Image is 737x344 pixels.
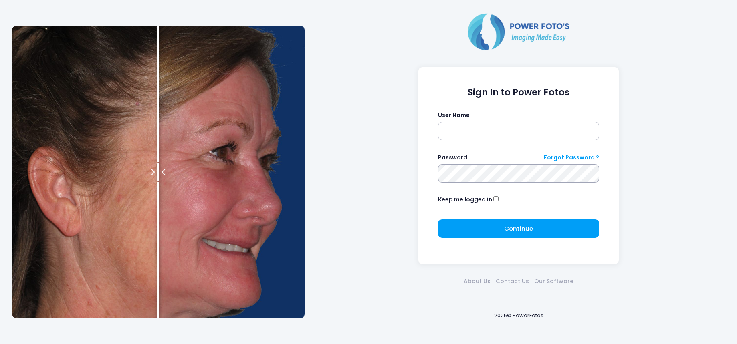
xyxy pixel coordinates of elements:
a: About Us [461,277,493,286]
label: Keep me logged in [438,195,492,204]
a: Forgot Password ? [544,153,599,162]
div: 2025© PowerFotos [312,298,725,332]
img: Logo [464,12,573,52]
label: Password [438,153,467,162]
a: Contact Us [493,277,532,286]
button: Continue [438,219,600,238]
span: Continue [504,224,533,233]
h1: Sign In to Power Fotos [438,87,600,98]
a: Our Software [532,277,576,286]
label: User Name [438,111,470,119]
